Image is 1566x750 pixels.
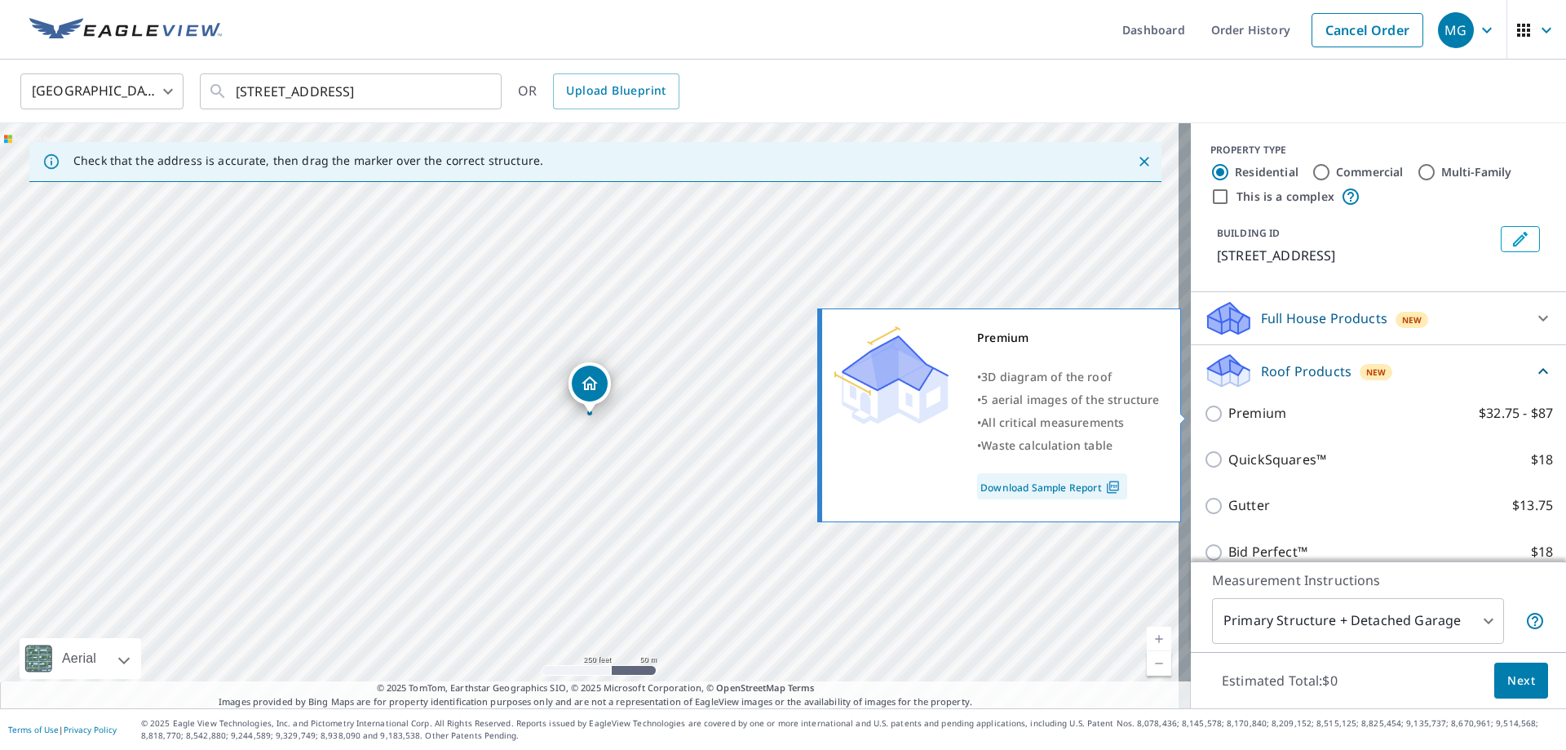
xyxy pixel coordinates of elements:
a: OpenStreetMap [716,681,785,694]
input: Search by address or latitude-longitude [236,69,468,114]
div: Roof ProductsNew [1204,352,1553,390]
div: • [977,388,1160,411]
div: Dropped pin, building 1, Residential property, 5863 Dyrham Park Dublin, OH 43017 [568,362,611,413]
div: • [977,366,1160,388]
p: BUILDING ID [1217,226,1280,240]
p: Bid Perfect™ [1228,542,1307,562]
p: Gutter [1228,495,1270,516]
a: Terms [788,681,815,694]
a: Privacy Policy [64,724,117,735]
a: Download Sample Report [977,473,1127,499]
span: Waste calculation table [981,437,1113,453]
p: $18 [1531,450,1553,470]
div: Aerial [20,638,141,679]
p: Roof Products [1261,362,1351,381]
label: Commercial [1336,164,1404,180]
p: [STREET_ADDRESS] [1217,246,1494,265]
button: Next [1494,663,1548,699]
div: [GEOGRAPHIC_DATA] [20,69,184,114]
button: Edit building 1 [1501,226,1540,252]
div: • [977,434,1160,457]
span: All critical measurements [981,415,1124,430]
div: OR [518,73,679,109]
span: © 2025 TomTom, Earthstar Geographics SIO, © 2025 Microsoft Corporation, © [377,681,815,695]
a: Terms of Use [8,724,59,735]
span: New [1402,313,1422,326]
label: Multi-Family [1441,164,1512,180]
p: © 2025 Eagle View Technologies, Inc. and Pictometry International Corp. All Rights Reserved. Repo... [141,717,1558,742]
span: Your report will include the primary structure and a detached garage if one exists. [1525,611,1545,631]
div: • [977,411,1160,434]
p: Premium [1228,403,1286,424]
label: Residential [1235,164,1298,180]
p: QuickSquares™ [1228,450,1326,470]
img: Pdf Icon [1102,480,1124,495]
div: MG [1438,12,1474,48]
span: Upload Blueprint [566,81,666,101]
button: Close [1134,151,1155,172]
span: 5 aerial images of the structure [981,392,1159,407]
p: $18 [1531,542,1553,562]
img: Premium [834,326,949,424]
div: PROPERTY TYPE [1210,143,1546,158]
p: Measurement Instructions [1212,570,1545,590]
span: Next [1507,671,1535,691]
label: This is a complex [1236,189,1334,205]
img: EV Logo [29,18,222,42]
span: New [1366,366,1387,379]
p: Check that the address is accurate, then drag the marker over the correct structure. [73,153,543,168]
p: | [8,725,117,734]
p: $13.75 [1512,495,1553,516]
div: Premium [977,326,1160,349]
span: 3D diagram of the roof [981,369,1112,384]
a: Current Level 17, Zoom In [1147,627,1171,651]
a: Current Level 17, Zoom Out [1147,651,1171,676]
p: $32.75 - $87 [1479,403,1553,424]
p: Estimated Total: $0 [1209,663,1351,699]
div: Full House ProductsNew [1204,299,1553,338]
p: Full House Products [1261,308,1387,328]
div: Aerial [57,638,101,679]
a: Upload Blueprint [553,73,679,109]
a: Cancel Order [1312,13,1423,47]
div: Primary Structure + Detached Garage [1212,598,1504,644]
